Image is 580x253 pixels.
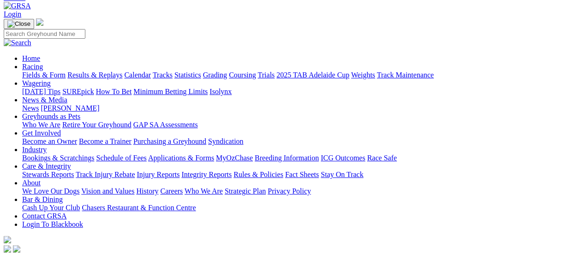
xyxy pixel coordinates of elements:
a: GAP SA Assessments [133,121,198,129]
a: Home [22,54,40,62]
a: Weights [351,71,375,79]
a: Fact Sheets [285,171,319,178]
a: Chasers Restaurant & Function Centre [82,204,196,212]
a: Grading [203,71,227,79]
img: Search [4,39,31,47]
a: [PERSON_NAME] [41,104,99,112]
img: logo-grsa-white.png [36,18,43,26]
a: Privacy Policy [268,187,311,195]
div: News & Media [22,104,576,112]
div: Get Involved [22,137,576,146]
img: twitter.svg [13,245,20,253]
a: Breeding Information [255,154,319,162]
input: Search [4,29,85,39]
img: facebook.svg [4,245,11,253]
a: Become a Trainer [79,137,132,145]
a: Trials [257,71,275,79]
a: Careers [160,187,183,195]
a: SUREpick [62,88,94,95]
a: Calendar [124,71,151,79]
div: Racing [22,71,576,79]
a: Stay On Track [321,171,363,178]
a: We Love Our Dogs [22,187,79,195]
a: Integrity Reports [181,171,232,178]
img: Close [7,20,30,28]
a: Retire Your Greyhound [62,121,132,129]
a: Race Safe [367,154,396,162]
a: Strategic Plan [225,187,266,195]
a: Vision and Values [81,187,134,195]
a: Who We Are [22,121,60,129]
div: Bar & Dining [22,204,576,212]
a: Become an Owner [22,137,77,145]
a: Schedule of Fees [96,154,146,162]
img: GRSA [4,2,31,10]
a: Statistics [174,71,201,79]
a: Coursing [229,71,256,79]
a: Bar & Dining [22,195,63,203]
a: How To Bet [96,88,132,95]
a: Syndication [208,137,243,145]
a: Minimum Betting Limits [133,88,208,95]
a: Industry [22,146,47,153]
a: Greyhounds as Pets [22,112,80,120]
a: Racing [22,63,43,71]
a: Login To Blackbook [22,220,83,228]
a: Applications & Forms [148,154,214,162]
button: Toggle navigation [4,19,34,29]
a: Tracks [153,71,173,79]
a: Care & Integrity [22,162,71,170]
a: MyOzChase [216,154,253,162]
img: logo-grsa-white.png [4,236,11,243]
a: Purchasing a Greyhound [133,137,206,145]
a: News [22,104,39,112]
a: News & Media [22,96,67,104]
a: Who We Are [185,187,223,195]
a: Track Injury Rebate [76,171,135,178]
a: Stewards Reports [22,171,74,178]
div: About [22,187,576,195]
a: Injury Reports [137,171,179,178]
a: About [22,179,41,187]
a: [DATE] Tips [22,88,60,95]
div: Wagering [22,88,576,96]
a: Fields & Form [22,71,66,79]
a: Results & Replays [67,71,122,79]
a: Wagering [22,79,51,87]
a: History [136,187,158,195]
a: 2025 TAB Adelaide Cup [276,71,349,79]
a: Cash Up Your Club [22,204,80,212]
a: Get Involved [22,129,61,137]
a: ICG Outcomes [321,154,365,162]
a: Rules & Policies [233,171,283,178]
div: Greyhounds as Pets [22,121,576,129]
a: Bookings & Scratchings [22,154,94,162]
div: Care & Integrity [22,171,576,179]
a: Track Maintenance [377,71,434,79]
div: Industry [22,154,576,162]
a: Isolynx [209,88,232,95]
a: Contact GRSA [22,212,66,220]
a: Login [4,10,21,18]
